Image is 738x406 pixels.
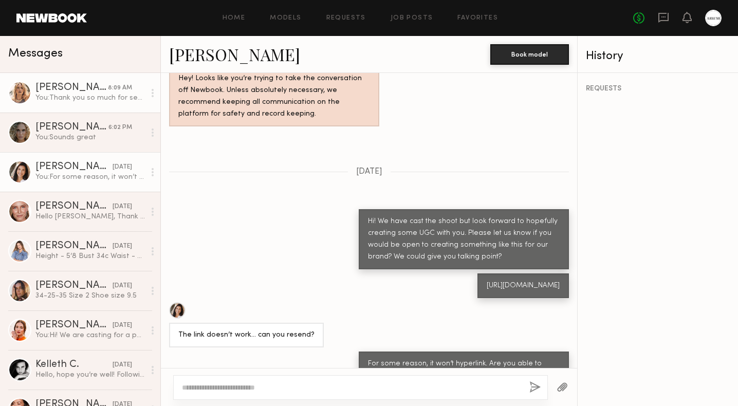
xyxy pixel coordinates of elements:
button: Book model [490,44,569,65]
div: [DATE] [113,242,132,251]
div: 34-25-35 Size 2 Shoe size 9.5 [35,291,145,301]
div: You: For some reason, it won’t hyperlink. Are you able to copy and paste it into your browser? [35,172,145,182]
div: [PERSON_NAME] [35,320,113,330]
div: [PERSON_NAME] [35,83,108,93]
div: [PERSON_NAME] [35,201,113,212]
div: Kelleth C. [35,360,113,370]
div: History [586,50,730,62]
div: Hello, hope you’re well! Following up to see if you’re still looking for some UGC content. [35,370,145,380]
div: Height - 5’8 Bust 34c Waist - 26 Hip 36 Shoe 8.5 [PERSON_NAME] 26 Pant 2-4 Top - small. [35,251,145,261]
div: For some reason, it won’t hyperlink. Are you able to copy and paste it into your browser? [368,358,560,382]
a: [PERSON_NAME] [169,43,300,65]
span: [DATE] [356,168,382,176]
div: The link doesn’t work… can you resend? [178,329,315,341]
div: 6:02 PM [108,123,132,133]
span: Messages [8,48,63,60]
a: Models [270,15,301,22]
div: [DATE] [113,202,132,212]
a: Requests [326,15,366,22]
div: [PERSON_NAME] [35,162,113,172]
div: Hey! Looks like you’re trying to take the conversation off Newbook. Unless absolutely necessary, ... [178,73,370,120]
div: Hello [PERSON_NAME], Thank you very much for your email! I would love to, but I will be out of to... [35,212,145,222]
a: Book model [490,49,569,58]
div: 8:09 AM [108,83,132,93]
a: Job Posts [391,15,433,22]
div: REQUESTS [586,85,730,93]
div: [PERSON_NAME] [35,122,108,133]
div: Hi! We have cast the shoot but look forward to hopefully creating some UGC with you. Please let u... [368,216,560,263]
div: [DATE] [113,321,132,330]
a: Home [223,15,246,22]
div: You: Hi! We are casting for a photo shoot [DATE][DATE] 9-12 DTLA. We are casting [DATE] in [GEOGR... [35,330,145,340]
div: [DATE] [113,360,132,370]
div: [DATE] [113,162,132,172]
div: [URL][DOMAIN_NAME] [487,280,560,292]
div: [PERSON_NAME] [35,241,113,251]
div: You: Thank you so much for sending over the self-tape! We’ve completed casting for this shoot, bu... [35,93,145,103]
div: [PERSON_NAME] [35,281,113,291]
a: Favorites [457,15,498,22]
div: [DATE] [113,281,132,291]
div: You: Sounds great [35,133,145,142]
